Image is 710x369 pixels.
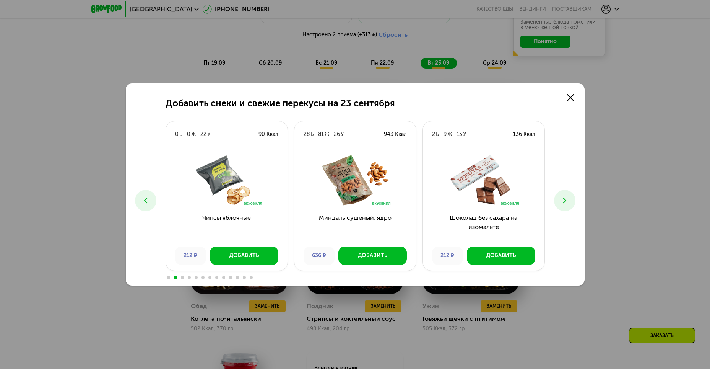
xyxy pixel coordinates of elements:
img: Чипсы яблочные [172,153,281,207]
div: Добавить [229,252,259,260]
h3: Чипсы яблочные [166,213,288,241]
div: 81 [318,131,324,138]
div: 9 [444,131,447,138]
div: 636 ₽ [304,247,335,265]
div: 2 [432,131,435,138]
img: Шоколад без сахара на изомальте [429,153,538,207]
div: 90 Ккал [258,131,278,138]
button: Добавить [467,247,535,265]
div: У [207,131,210,138]
button: Добавить [338,247,407,265]
div: 26 [334,131,340,138]
div: 212 ₽ [432,247,463,265]
div: Добавить [358,252,387,260]
h2: Добавить снеки и свежие перекусы на 23 сентября [166,98,395,109]
div: Б [179,131,182,138]
div: 28 [304,131,310,138]
div: 13 [457,131,462,138]
div: 0 [187,131,190,138]
div: Ж [191,131,196,138]
div: У [341,131,344,138]
button: Добавить [210,247,278,265]
div: 22 [200,131,206,138]
div: 212 ₽ [175,247,206,265]
div: Добавить [486,252,516,260]
div: 943 Ккал [384,131,407,138]
div: 136 Ккал [513,131,535,138]
div: Б [310,131,314,138]
div: Ж [325,131,329,138]
div: Ж [447,131,452,138]
div: У [463,131,466,138]
img: Миндаль сушеный, ядро [301,153,410,207]
div: 0 [175,131,179,138]
h3: Миндаль сушеный, ядро [294,213,416,241]
h3: Шоколад без сахара на изомальте [423,213,544,241]
div: Б [436,131,439,138]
